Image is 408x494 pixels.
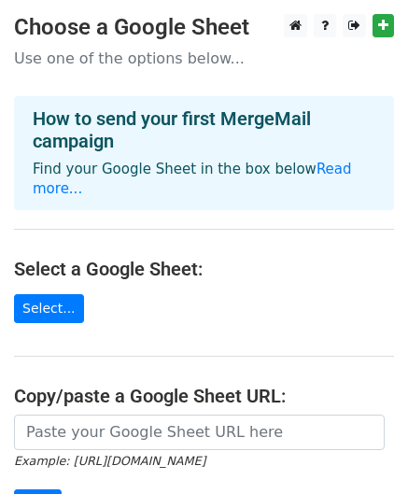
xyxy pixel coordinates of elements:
[33,161,352,197] a: Read more...
[14,49,394,68] p: Use one of the options below...
[14,14,394,41] h3: Choose a Google Sheet
[14,294,84,323] a: Select...
[33,107,375,152] h4: How to send your first MergeMail campaign
[14,258,394,280] h4: Select a Google Sheet:
[33,160,375,199] p: Find your Google Sheet in the box below
[14,415,385,450] input: Paste your Google Sheet URL here
[14,385,394,407] h4: Copy/paste a Google Sheet URL:
[14,454,205,468] small: Example: [URL][DOMAIN_NAME]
